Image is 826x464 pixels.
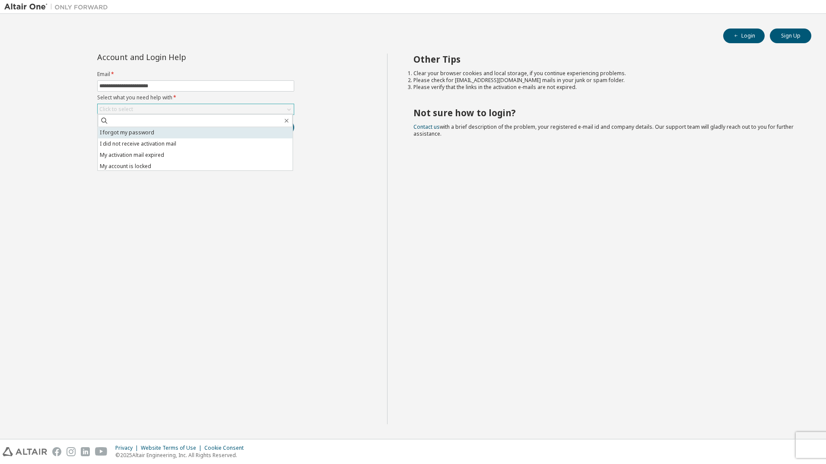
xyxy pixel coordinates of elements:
img: facebook.svg [52,447,61,456]
div: Cookie Consent [204,445,249,451]
img: Altair One [4,3,112,11]
div: Privacy [115,445,141,451]
div: Account and Login Help [97,54,255,60]
span: with a brief description of the problem, your registered e-mail id and company details. Our suppo... [413,123,794,137]
li: Please check for [EMAIL_ADDRESS][DOMAIN_NAME] mails in your junk or spam folder. [413,77,796,84]
img: youtube.svg [95,447,108,456]
li: Please verify that the links in the activation e-mails are not expired. [413,84,796,91]
div: Click to select [99,106,133,113]
li: I forgot my password [98,127,292,138]
label: Select what you need help with [97,94,294,101]
a: Contact us [413,123,440,130]
h2: Not sure how to login? [413,107,796,118]
h2: Other Tips [413,54,796,65]
button: Sign Up [770,29,811,43]
p: © 2025 Altair Engineering, Inc. All Rights Reserved. [115,451,249,459]
img: linkedin.svg [81,447,90,456]
img: instagram.svg [67,447,76,456]
button: Login [723,29,765,43]
label: Email [97,71,294,78]
div: Click to select [98,104,294,114]
li: Clear your browser cookies and local storage, if you continue experiencing problems. [413,70,796,77]
div: Website Terms of Use [141,445,204,451]
img: altair_logo.svg [3,447,47,456]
